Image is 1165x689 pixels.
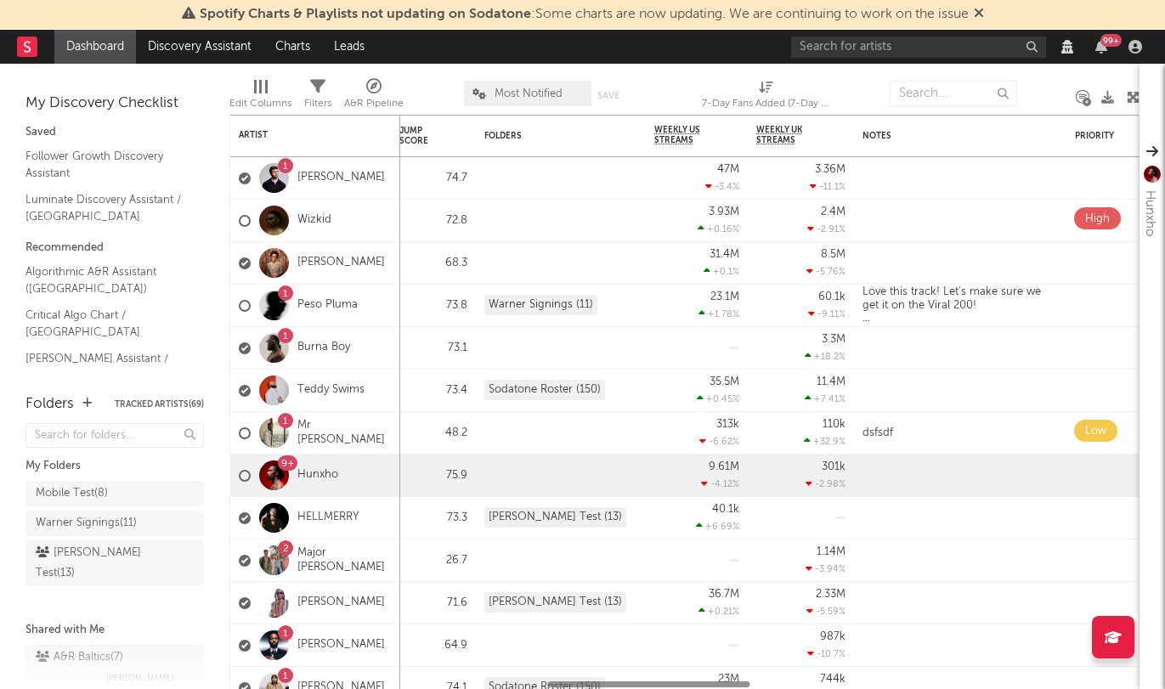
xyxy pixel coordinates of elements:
span: Weekly US Streams [654,125,714,145]
a: Algorithmic A&R Assistant ([GEOGRAPHIC_DATA]) [25,263,187,297]
span: Weekly UK Streams [756,125,820,145]
div: 72.8 [399,211,467,231]
div: 7-Day Fans Added (7-Day Fans Added) [702,72,829,121]
div: Folders [484,131,612,141]
div: 73.8 [399,296,467,316]
a: Peso Pluma [297,298,358,313]
div: 313k [716,419,739,430]
div: 68.3 [399,253,467,274]
a: Dashboard [54,30,136,64]
div: 74.7 [399,168,467,189]
div: 9.61M [709,461,739,472]
div: 1.14M [817,546,845,557]
a: Mobile Test(8) [25,481,204,506]
div: Mobile Test ( 8 ) [36,483,108,504]
div: My Discovery Checklist [25,93,204,114]
a: HELLMERRY [297,511,359,525]
div: +0.21 % [698,606,739,617]
div: Edit Columns [229,93,291,114]
a: Discovery Assistant [136,30,263,64]
div: 744k [820,674,845,685]
div: Artist [239,130,366,140]
div: Shared with Me [25,620,204,641]
div: 73.1 [399,338,467,359]
div: dsfsdf [854,426,902,440]
div: Notes [862,131,1032,141]
div: A&R Baltics ( 7 ) [36,647,123,668]
div: Filters [304,93,331,114]
div: +32.9 % [804,436,845,447]
div: 35.5M [710,376,739,387]
div: 301k [822,461,845,472]
div: 26.7 [399,551,467,571]
button: Save [597,91,619,100]
div: 73.4 [399,381,467,401]
a: [PERSON_NAME] [297,171,385,185]
div: Priority [1075,131,1143,141]
div: Filters [304,72,331,121]
button: Tracked Artists(69) [115,400,204,409]
div: -2.98 % [806,478,845,489]
a: [PERSON_NAME] [297,638,385,652]
input: Search... [890,81,1017,106]
div: -6.62 % [699,436,739,447]
div: 48.2 [399,423,467,443]
span: [PERSON_NAME] [106,668,174,688]
div: Jump Score [399,126,442,146]
div: -5.59 % [806,606,845,617]
div: Low [1085,421,1106,442]
a: Wizkid [297,213,331,228]
a: Charts [263,30,322,64]
div: 47M [717,164,739,175]
div: 8.5M [821,249,845,260]
a: Luminate Discovery Assistant / [GEOGRAPHIC_DATA] [25,190,187,225]
div: Folders [25,394,74,415]
div: 31.4M [710,249,739,260]
a: [PERSON_NAME] Assistant / [GEOGRAPHIC_DATA] [25,349,187,384]
div: A&R Pipeline [344,72,404,121]
div: 2.4M [821,206,845,217]
div: 3.93M [709,206,739,217]
a: [PERSON_NAME] [297,256,385,270]
div: 36.7M [709,589,739,600]
div: Edit Columns [229,72,291,121]
div: Hunxho [1140,190,1160,236]
a: Teddy Swims [297,383,365,398]
span: Spotify Charts & Playlists not updating on Sodatone [200,8,531,21]
div: -2.91 % [807,223,845,234]
div: Saved [25,122,204,143]
div: -11.1 % [810,181,845,192]
div: 7-Day Fans Added (7-Day Fans Added) [702,93,829,114]
div: +0.45 % [697,393,739,404]
div: 11.4M [817,376,845,387]
div: A&R Pipeline [344,93,404,114]
input: Search for artists [791,37,1046,58]
div: -9.11 % [808,308,845,319]
div: Sodatone Roster (150) [484,380,605,400]
div: [PERSON_NAME] Test (13) [484,592,626,613]
div: -5.76 % [806,266,845,277]
div: [PERSON_NAME] Test (13) [484,507,626,528]
div: 2.33M [816,589,845,600]
span: : Some charts are now updating. We are continuing to work on the issue [200,8,969,21]
div: +0.1 % [704,266,739,277]
a: Mr [PERSON_NAME] [297,419,392,448]
div: 3.36M [815,164,845,175]
div: +18.2 % [805,351,845,362]
input: Search for folders... [25,423,204,448]
div: +1.78 % [698,308,739,319]
div: 110k [823,419,845,430]
div: -4.12 % [701,478,739,489]
div: 3.3M [822,334,845,345]
div: Love this track! Let's make sure we get it on the Viral 200! [854,285,1066,325]
div: Warner Signings (11) [484,295,597,315]
div: 987k [820,631,845,642]
div: 23M [718,674,739,685]
div: +7.41 % [805,393,845,404]
div: 99 + [1100,34,1122,47]
div: 40.1k [712,504,739,515]
div: High [1085,209,1110,229]
a: Burna Boy [297,341,350,355]
a: Hunxho [297,468,338,483]
a: Warner Signings(11) [25,511,204,536]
